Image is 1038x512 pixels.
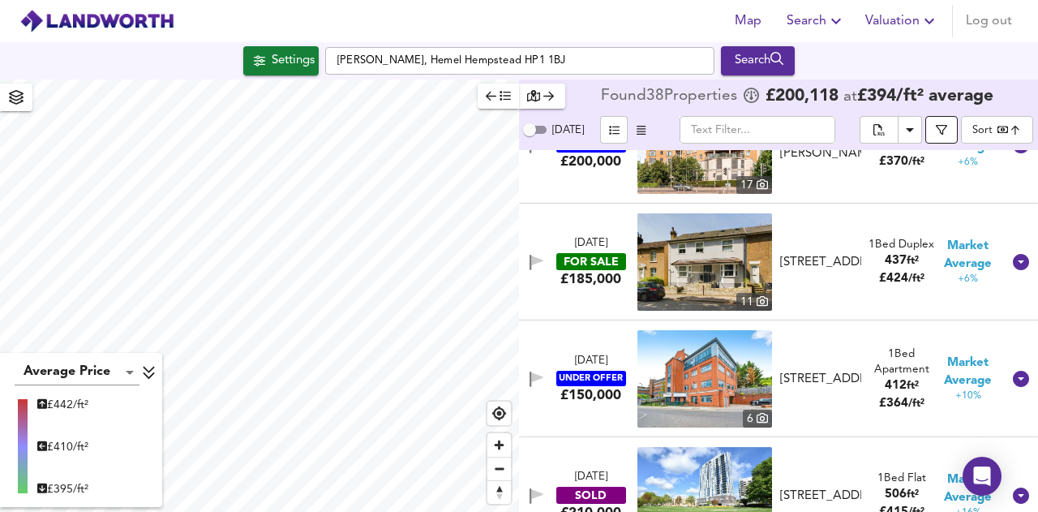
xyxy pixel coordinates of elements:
div: [DATE] [575,236,607,252]
span: £ 200,118 [766,88,839,105]
span: / ft² [908,398,924,409]
div: [STREET_ADDRESS] [780,254,862,271]
button: Download Results [898,116,922,144]
div: [STREET_ADDRESS] [780,488,862,505]
div: FOR SALE [556,253,626,270]
input: Text Filter... [680,116,835,144]
span: Reset bearing to north [487,481,511,504]
span: / ft² [908,273,924,284]
span: +10% [955,389,981,403]
span: 412 [885,380,907,392]
span: £ 394 / ft² average [857,88,993,105]
span: +6% [958,156,978,170]
svg: Show Details [1011,369,1031,389]
div: 6 [743,410,772,428]
button: Log out [959,5,1019,37]
div: 11 [736,293,772,311]
div: £185,000 [560,270,621,288]
button: Zoom in [487,433,511,457]
div: Found 38 Propert ies [601,88,741,105]
button: Search [780,5,852,37]
span: Market Average [935,471,1002,506]
div: 1 Bed Duplex [869,237,934,252]
div: £ 395/ft² [37,481,88,497]
button: Reset bearing to north [487,480,511,504]
button: Zoom out [487,457,511,480]
a: property thumbnail 11 [637,213,772,311]
div: Settings [272,50,315,71]
div: SOLD [556,487,626,504]
span: Valuation [865,10,939,32]
span: Log out [966,10,1012,32]
div: [DATE] [575,354,607,369]
div: split button [860,116,922,144]
div: Search [725,50,791,71]
div: £ 442/ft² [37,397,88,413]
img: property thumbnail [637,213,772,311]
span: 437 [885,255,907,267]
span: £ 424 [879,273,924,285]
img: logo [19,9,174,33]
span: £ 370 [879,156,924,168]
div: £ 410/ft² [37,439,88,455]
div: Average Price [15,359,139,385]
div: [DATE] [575,470,607,485]
div: 1 Bed Flat [877,471,926,486]
div: UNDER OFFER [556,371,626,386]
span: Search [787,10,846,32]
div: Sort [972,123,993,138]
div: £200,000 [560,153,621,170]
span: / ft² [908,157,924,167]
span: Market Average [935,355,1002,389]
div: [STREET_ADDRESS] [780,371,862,388]
span: at [843,89,857,105]
svg: Show Details [1011,486,1031,506]
div: [DATE]FOR SALE£185,000 property thumbnail 11 [STREET_ADDRESS]1Bed Duplex437ft²£424/ft² Market Ave... [519,204,1038,321]
div: £150,000 [560,386,621,404]
div: Run Your Search [721,46,795,75]
div: 17 [736,176,772,194]
button: Map [722,5,774,37]
span: £ 364 [879,398,924,410]
button: Valuation [859,5,946,37]
img: property thumbnail [637,330,772,428]
div: Wolsey Road, Hemel Hempstead, HP2 4TU [774,371,869,388]
span: ft² [907,256,919,266]
span: [DATE] [552,125,584,136]
input: Enter a location... [325,47,714,75]
div: Open Intercom Messenger [963,457,1002,496]
button: Search [721,46,795,75]
a: property thumbnail 6 [637,330,772,428]
span: ft² [907,381,919,391]
button: Find my location [487,402,511,425]
span: Map [728,10,767,32]
span: Market Average [935,238,1002,273]
div: Sort [961,116,1033,144]
button: Settings [243,46,319,75]
span: 506 [885,488,907,501]
svg: Show Details [1011,252,1031,272]
div: [DATE]UNDER OFFER£150,000 property thumbnail 6 [STREET_ADDRESS]1Bed Apartment412ft²£364/ft² Marke... [519,321,1038,437]
span: +6% [958,273,978,286]
div: 1 Bed Apartment [868,346,934,378]
span: ft² [907,489,919,500]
